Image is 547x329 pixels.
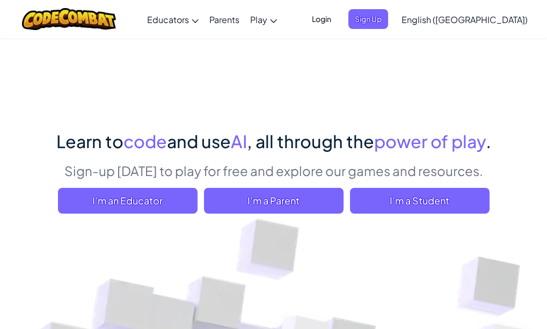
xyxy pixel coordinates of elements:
[142,5,204,34] a: Educators
[147,14,189,25] span: Educators
[350,188,490,214] button: I'm a Student
[167,130,231,152] span: and use
[22,8,116,30] img: CodeCombat logo
[245,5,282,34] a: Play
[305,9,338,29] button: Login
[56,162,491,180] p: Sign-up [DATE] to play for free and explore our games and resources.
[247,130,374,152] span: , all through the
[56,130,123,152] span: Learn to
[123,130,167,152] span: code
[402,14,528,25] span: English ([GEOGRAPHIC_DATA])
[348,9,388,29] button: Sign Up
[58,188,198,214] a: I'm an Educator
[204,5,245,34] a: Parents
[204,188,344,214] a: I'm a Parent
[231,130,247,152] span: AI
[250,14,267,25] span: Play
[374,130,486,152] span: power of play
[396,5,533,34] a: English ([GEOGRAPHIC_DATA])
[486,130,491,152] span: .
